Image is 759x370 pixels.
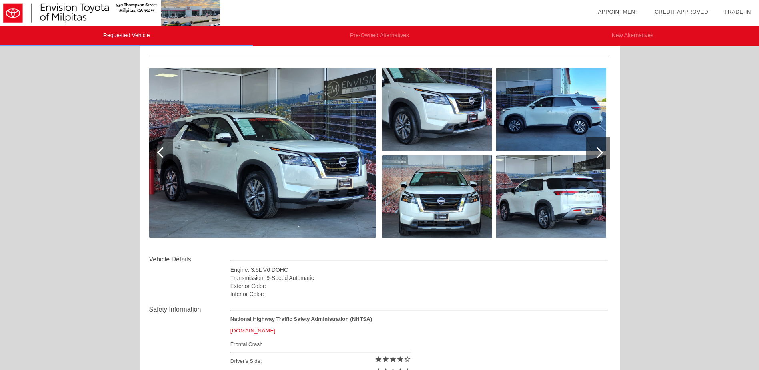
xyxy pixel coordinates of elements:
img: image.aspx [382,68,492,151]
div: Vehicle Details [149,255,230,264]
li: New Alternatives [506,26,759,46]
a: Credit Approved [655,9,708,15]
div: Frontal Crash [230,339,411,349]
i: star_border [404,356,411,363]
i: star [389,356,397,363]
img: image.aspx [496,155,606,238]
div: Engine: 3.5L V6 DOHC [230,266,609,274]
i: star [375,356,382,363]
a: Appointment [598,9,639,15]
strong: National Highway Traffic Safety Administration (NHTSA) [230,316,372,322]
div: Interior Color: [230,290,609,298]
div: Transmission: 9-Speed Automatic [230,274,609,282]
div: Exterior Color: [230,282,609,290]
i: star [382,356,389,363]
img: image.aspx [382,155,492,238]
img: image.aspx [149,68,376,238]
a: Trade-In [724,9,751,15]
li: Pre-Owned Alternatives [253,26,506,46]
div: Driver's Side: [230,355,411,367]
a: [DOMAIN_NAME] [230,328,276,334]
i: star [397,356,404,363]
div: Safety Information [149,305,230,314]
img: image.aspx [496,68,606,151]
